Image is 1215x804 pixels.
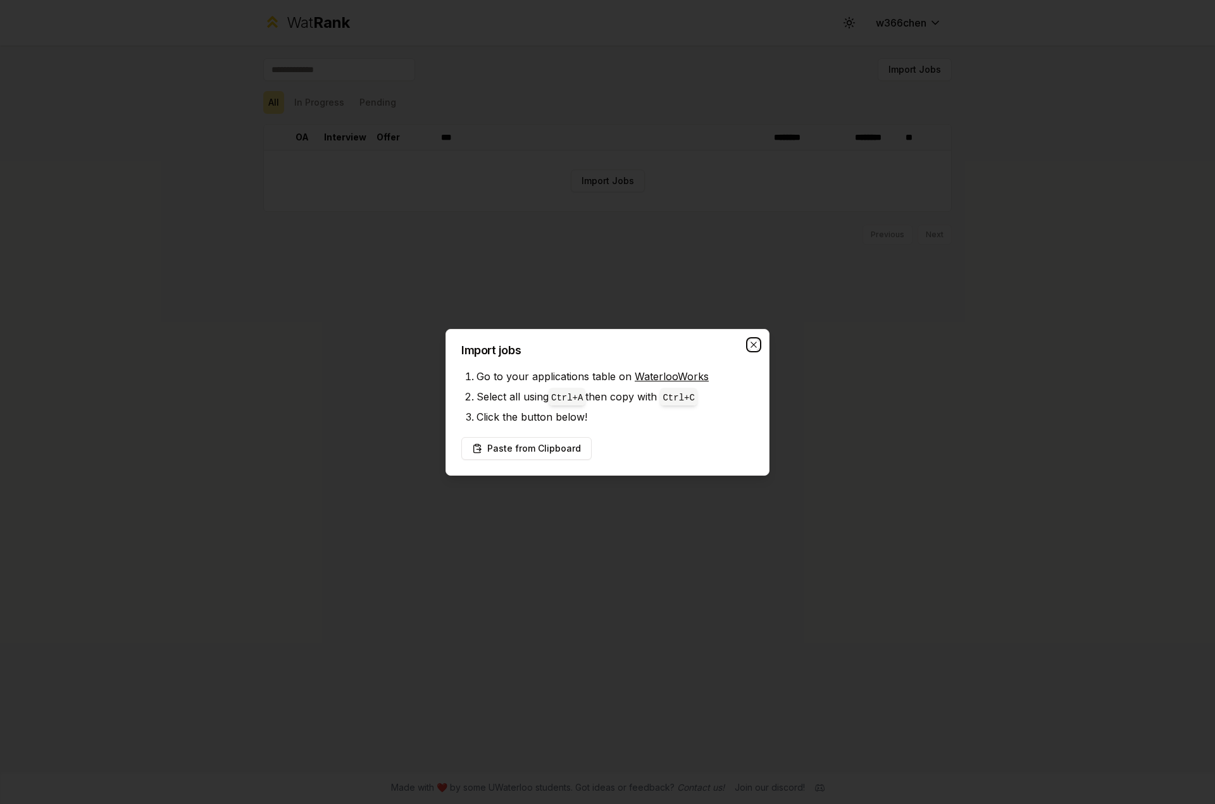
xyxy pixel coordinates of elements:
[461,437,592,460] button: Paste from Clipboard
[551,393,583,403] code: Ctrl+ A
[461,345,754,356] h2: Import jobs
[477,366,754,387] li: Go to your applications table on
[663,393,694,403] code: Ctrl+ C
[477,407,754,427] li: Click the button below!
[477,387,754,407] li: Select all using then copy with
[635,370,709,383] a: WaterlooWorks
